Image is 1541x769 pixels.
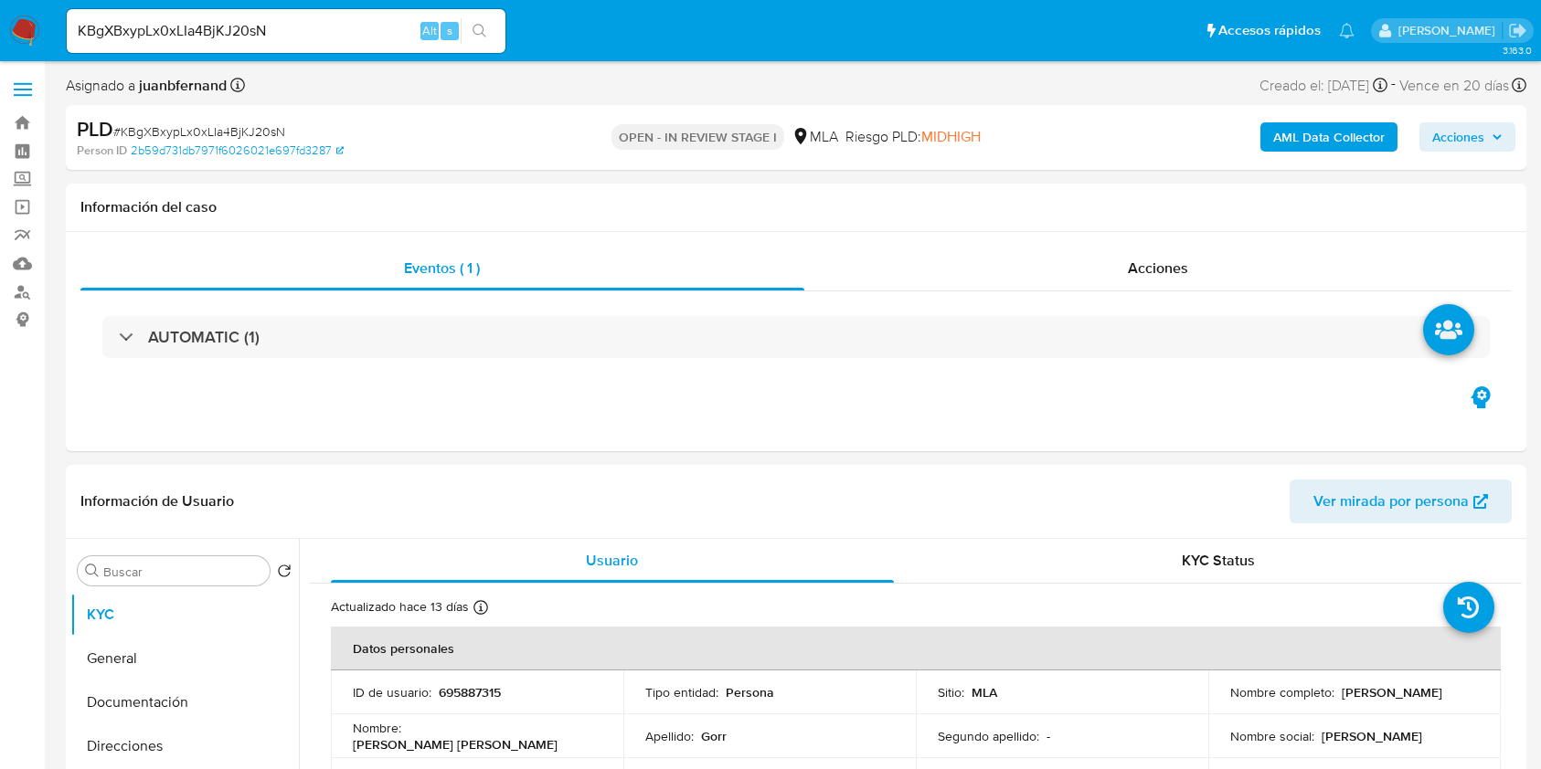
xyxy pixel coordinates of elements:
h1: Información del caso [80,198,1512,216]
b: PLD [77,114,113,143]
span: Vence en 20 días [1399,76,1509,96]
b: Person ID [77,142,127,159]
p: Persona [726,684,774,701]
div: MLA [792,127,838,147]
span: Ver mirada por persona [1313,479,1469,523]
span: - [1391,73,1396,98]
span: s [447,22,452,39]
button: Acciones [1419,122,1515,152]
button: Direcciones [70,724,299,768]
p: juanbautista.fernandez@mercadolibre.com [1398,22,1502,39]
span: Usuario [586,550,638,571]
p: Sitio : [938,684,964,701]
p: Actualizado hace 13 días [331,598,469,616]
span: # KBgXBxypLx0xLIa4BjKJ20sN [113,122,285,141]
span: Asignado a [66,76,227,96]
span: Accesos rápidos [1218,21,1321,40]
span: Acciones [1128,258,1188,279]
th: Datos personales [331,627,1501,670]
button: AML Data Collector [1260,122,1398,152]
div: Creado el: [DATE] [1259,73,1387,98]
span: Eventos ( 1 ) [404,258,480,279]
p: Apellido : [645,728,694,744]
span: Riesgo PLD: [845,127,981,147]
p: ID de usuario : [353,684,431,701]
p: Nombre completo : [1230,684,1334,701]
h3: AUTOMATIC (1) [148,327,260,347]
button: Volver al orden por defecto [277,564,292,584]
button: General [70,637,299,680]
span: MIDHIGH [921,126,981,147]
h1: Información de Usuario [80,492,234,511]
button: Ver mirada por persona [1290,479,1512,523]
p: MLA [972,684,997,701]
a: Notificaciones [1339,23,1355,38]
div: AUTOMATIC (1) [102,316,1490,358]
a: Salir [1508,21,1527,40]
p: OPEN - IN REVIEW STAGE I [611,124,784,150]
p: Gorr [701,728,727,744]
b: AML Data Collector [1273,122,1385,152]
p: - [1047,728,1050,744]
a: 2b59d731db7971f6026021e697fd3287 [131,142,344,159]
button: search-icon [461,18,498,44]
b: juanbfernand [135,75,227,96]
span: Acciones [1432,122,1484,152]
button: Documentación [70,680,299,724]
button: KYC [70,593,299,637]
input: Buscar usuario o caso... [67,19,505,43]
p: [PERSON_NAME] [PERSON_NAME] [353,736,558,753]
p: 695887315 [439,684,501,701]
p: [PERSON_NAME] [1342,684,1442,701]
span: Alt [422,22,437,39]
p: Nombre social : [1230,728,1314,744]
button: Buscar [85,564,100,578]
p: Segundo apellido : [938,728,1039,744]
p: [PERSON_NAME] [1322,728,1422,744]
span: KYC Status [1182,550,1255,571]
p: Tipo entidad : [645,684,718,701]
p: Nombre : [353,720,401,736]
input: Buscar [103,564,262,580]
